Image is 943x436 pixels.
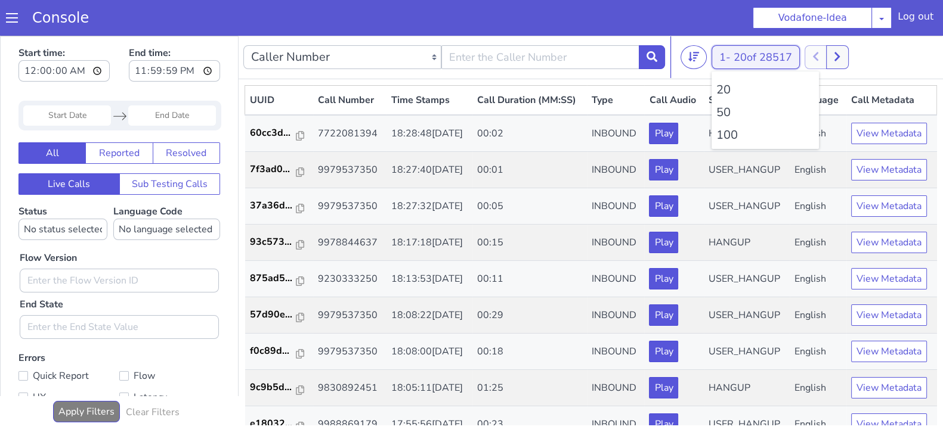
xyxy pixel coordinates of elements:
[587,370,644,407] td: INBOUND
[704,116,790,152] td: USER_HANGUP
[313,79,387,116] td: 7722081394
[18,183,107,204] select: Status
[18,7,110,49] label: Start time:
[250,308,296,322] p: f0c89d...
[313,261,387,298] td: 9979537350
[119,353,220,370] label: Latency
[250,308,308,322] a: f0c89d...
[313,152,387,189] td: 9979537350
[587,225,644,261] td: INBOUND
[313,116,387,152] td: 9979537350
[250,381,296,395] p: e18032...
[851,123,927,145] button: View Metadata
[250,163,296,177] p: 37a36d...
[704,189,790,225] td: HANGUP
[790,189,846,225] td: English
[472,79,588,116] td: 00:02
[250,381,308,395] a: e18032...
[716,91,814,108] li: 100
[790,334,846,370] td: English
[20,261,63,276] label: End State
[851,232,927,254] button: View Metadata
[245,50,313,80] th: UUID
[23,70,111,90] input: Start Date
[649,232,678,254] button: Play
[472,334,588,370] td: 01:25
[387,261,472,298] td: 18:08:22[DATE]
[851,160,927,181] button: View Metadata
[313,298,387,334] td: 9979537350
[18,138,120,159] button: Live Calls
[387,370,472,407] td: 17:55:56[DATE]
[250,199,308,213] a: 93c573...
[250,90,296,104] p: 60cc3d...
[846,50,936,80] th: Call Metadata
[587,261,644,298] td: INBOUND
[704,261,790,298] td: USER_HANGUP
[472,370,588,407] td: 00:23
[704,334,790,370] td: HANGUP
[119,332,220,348] label: Flow
[716,45,814,63] li: 20
[250,163,308,177] a: 37a36d...
[472,225,588,261] td: 00:11
[18,353,119,370] label: UX
[387,79,472,116] td: 18:28:48[DATE]
[18,24,110,46] input: Start time:
[313,334,387,370] td: 9830892451
[250,235,296,250] p: 875ad5...
[387,334,472,370] td: 18:05:11[DATE]
[649,160,678,181] button: Play
[129,24,220,46] input: End time:
[85,107,153,128] button: Reported
[472,50,588,80] th: Call Duration (MM:SS)
[704,370,790,407] td: USER_HANGUP
[649,378,678,399] button: Play
[387,225,472,261] td: 18:13:53[DATE]
[472,298,588,334] td: 00:18
[472,189,588,225] td: 00:15
[790,116,846,152] td: English
[18,169,107,204] label: Status
[129,7,220,49] label: End time:
[250,272,308,286] a: 57d90e...
[387,189,472,225] td: 18:17:18[DATE]
[153,107,220,128] button: Resolved
[790,370,846,407] td: English
[898,10,933,29] div: Log out
[20,233,219,257] input: Enter the Flow Version ID
[472,261,588,298] td: 00:29
[649,341,678,363] button: Play
[790,261,846,298] td: English
[851,269,927,290] button: View Metadata
[716,68,814,86] li: 50
[851,341,927,363] button: View Metadata
[790,298,846,334] td: English
[851,305,927,326] button: View Metadata
[126,371,180,382] h6: Clear Filters
[649,123,678,145] button: Play
[587,50,644,80] th: Type
[790,225,846,261] td: English
[472,116,588,152] td: 00:01
[649,305,678,326] button: Play
[53,365,120,387] button: Apply Filters
[119,138,221,159] button: Sub Testing Calls
[851,87,927,108] button: View Metadata
[704,152,790,189] td: USER_HANGUP
[387,298,472,334] td: 18:08:00[DATE]
[250,272,296,286] p: 57d90e...
[734,14,792,29] span: 20 of 28517
[313,50,387,80] th: Call Number
[20,279,219,303] input: Enter the End State Value
[644,50,703,80] th: Call Audio
[587,79,644,116] td: INBOUND
[387,152,472,189] td: 18:27:32[DATE]
[704,225,790,261] td: USER_HANGUP
[712,10,800,33] button: 1- 20of 28517
[587,116,644,152] td: INBOUND
[753,7,872,29] button: Vodafone-Idea
[18,107,86,128] button: All
[250,90,308,104] a: 60cc3d...
[441,10,639,33] input: Enter the Caller Number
